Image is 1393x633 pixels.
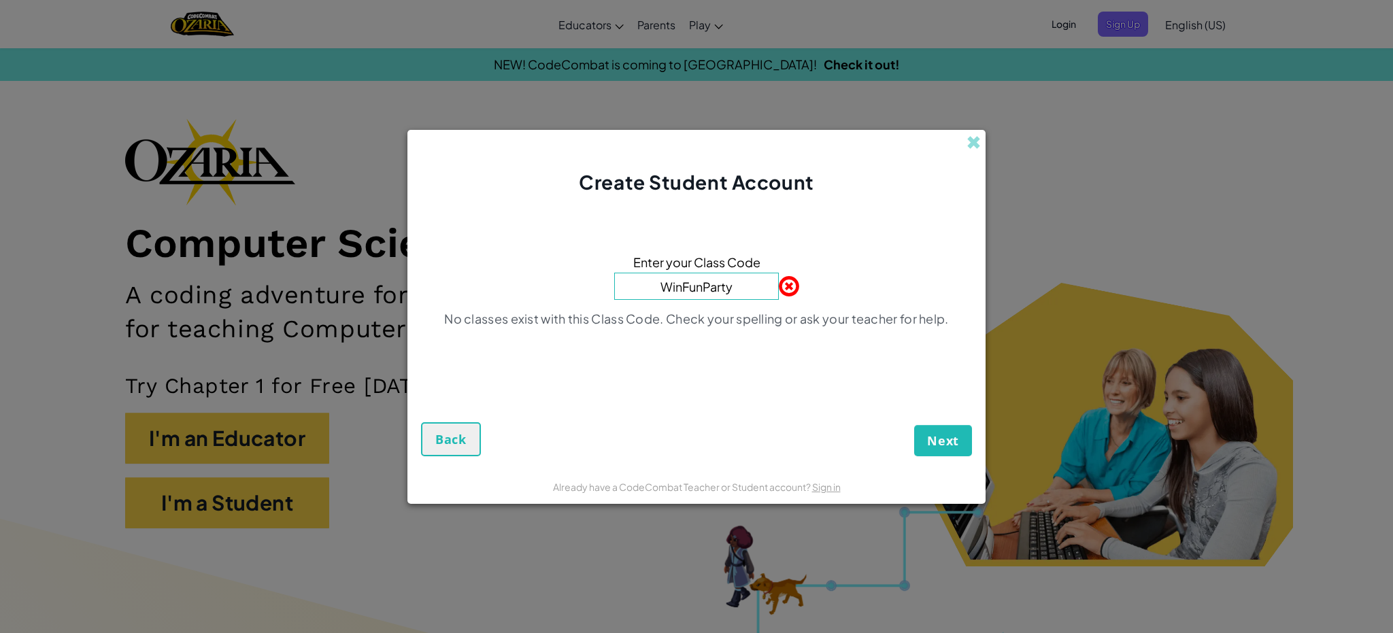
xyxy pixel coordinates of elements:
[553,481,812,493] span: Already have a CodeCombat Teacher or Student account?
[579,170,813,194] span: Create Student Account
[927,432,959,449] span: Next
[444,311,948,327] p: No classes exist with this Class Code. Check your spelling or ask your teacher for help.
[914,425,972,456] button: Next
[812,481,841,493] a: Sign in
[421,422,481,456] button: Back
[435,431,467,447] span: Back
[633,252,760,272] span: Enter your Class Code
